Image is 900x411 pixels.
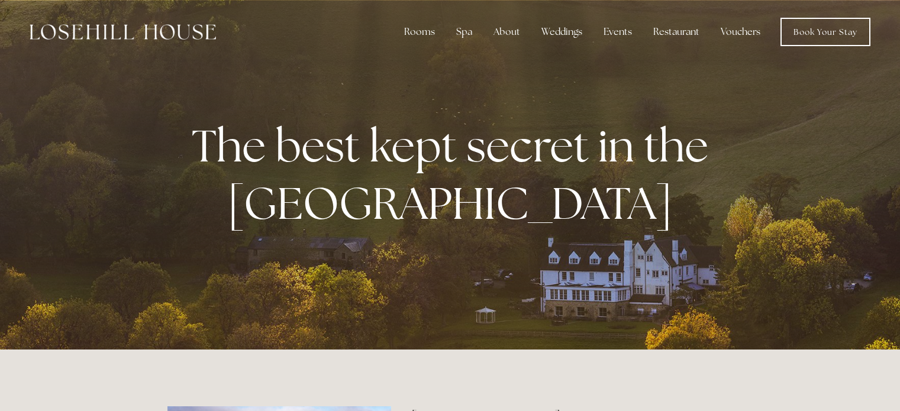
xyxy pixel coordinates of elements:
[447,20,482,44] div: Spa
[780,18,870,46] a: Book Your Stay
[192,116,718,232] strong: The best kept secret in the [GEOGRAPHIC_DATA]
[395,20,444,44] div: Rooms
[30,24,216,40] img: Losehill House
[711,20,770,44] a: Vouchers
[484,20,530,44] div: About
[532,20,592,44] div: Weddings
[644,20,709,44] div: Restaurant
[594,20,641,44] div: Events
